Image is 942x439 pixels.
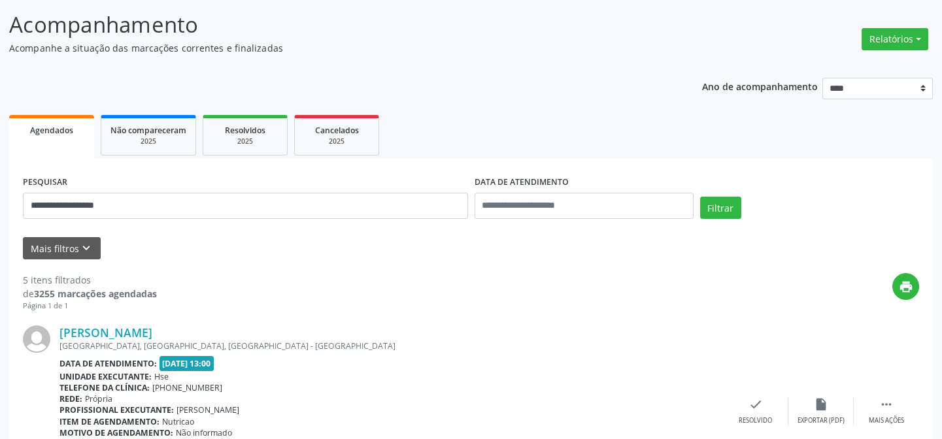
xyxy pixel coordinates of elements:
[110,125,186,136] span: Não compareceram
[23,172,67,193] label: PESQUISAR
[892,273,919,300] button: print
[34,287,157,300] strong: 3255 marcações agendadas
[304,137,369,146] div: 2025
[700,197,741,219] button: Filtrar
[869,416,904,425] div: Mais ações
[59,340,723,351] div: [GEOGRAPHIC_DATA], [GEOGRAPHIC_DATA], [GEOGRAPHIC_DATA] - [GEOGRAPHIC_DATA]
[475,172,569,193] label: DATA DE ATENDIMENTO
[79,241,93,255] i: keyboard_arrow_down
[23,301,157,312] div: Página 1 de 1
[9,8,656,41] p: Acompanhamento
[879,397,894,412] i: 
[59,393,82,404] b: Rede:
[160,356,214,371] span: [DATE] 13:00
[59,358,157,369] b: Data de atendimento:
[59,404,174,415] b: Profissional executante:
[862,28,928,50] button: Relatórios
[59,371,152,382] b: Unidade executante:
[899,280,913,294] i: print
[110,137,186,146] div: 2025
[212,137,278,146] div: 2025
[23,273,157,287] div: 5 itens filtrados
[749,397,763,412] i: check
[739,416,772,425] div: Resolvido
[59,382,150,393] b: Telefone da clínica:
[814,397,828,412] i: insert_drive_file
[85,393,112,404] span: Própria
[162,416,194,427] span: Nutricao
[59,416,160,427] b: Item de agendamento:
[798,416,845,425] div: Exportar (PDF)
[23,287,157,301] div: de
[177,404,239,415] span: [PERSON_NAME]
[315,125,359,136] span: Cancelados
[154,371,169,382] span: Hse
[152,382,222,393] span: [PHONE_NUMBER]
[702,78,818,94] p: Ano de acompanhamento
[23,325,50,353] img: img
[225,125,265,136] span: Resolvidos
[59,325,152,340] a: [PERSON_NAME]
[30,125,73,136] span: Agendados
[9,41,656,55] p: Acompanhe a situação das marcações correntes e finalizadas
[59,427,173,438] b: Motivo de agendamento:
[23,237,101,260] button: Mais filtroskeyboard_arrow_down
[176,427,232,438] span: Não informado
